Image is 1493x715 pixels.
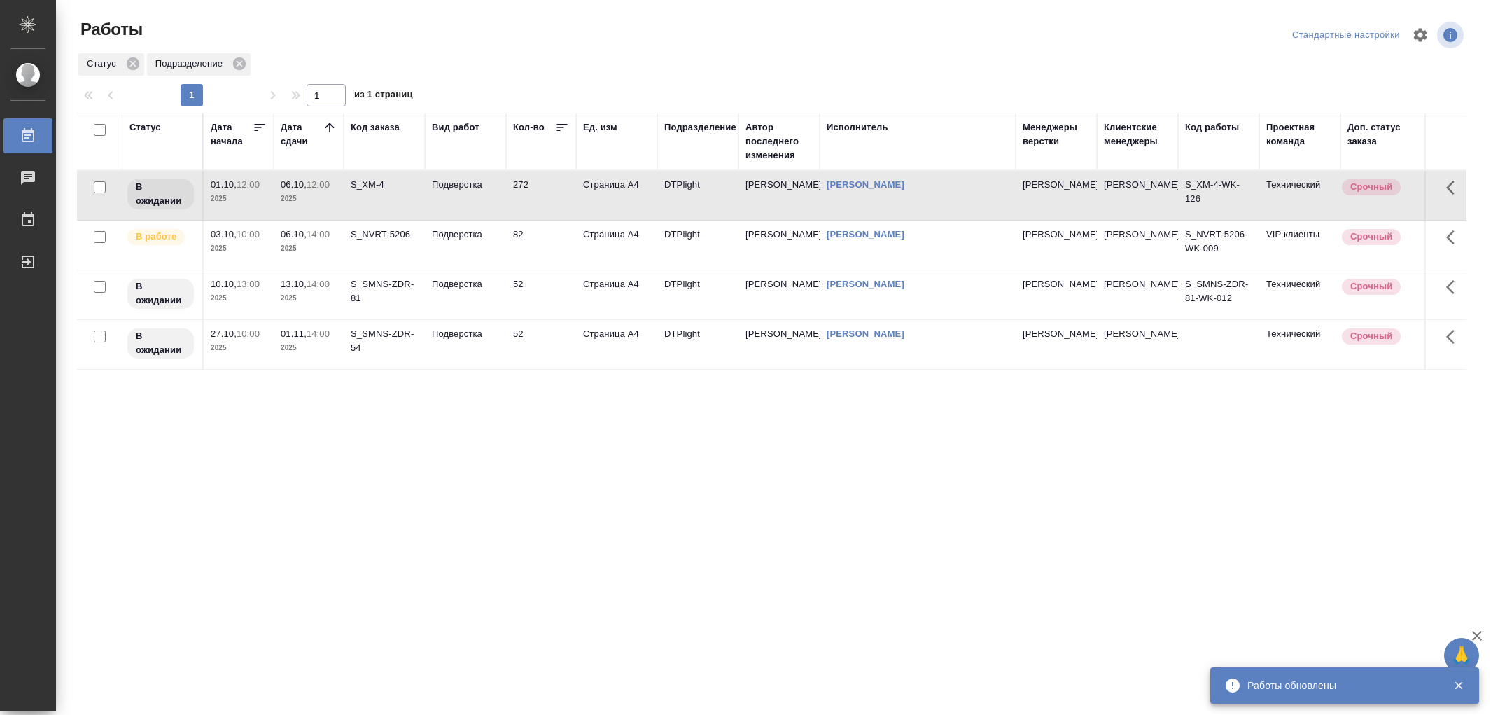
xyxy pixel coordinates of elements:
td: S_XM-4-WK-126 [1178,171,1259,220]
p: 10:00 [237,328,260,339]
td: [PERSON_NAME] [1097,171,1178,220]
p: 14:00 [307,279,330,289]
div: Менеджеры верстки [1023,120,1090,148]
td: 82 [506,221,576,270]
td: [PERSON_NAME] [738,270,820,319]
div: Подразделение [664,120,736,134]
td: Страница А4 [576,171,657,220]
p: 12:00 [307,179,330,190]
p: Статус [87,57,121,71]
div: Дата начала [211,120,253,148]
td: DTPlight [657,171,738,220]
span: Настроить таблицу [1403,18,1437,52]
p: 12:00 [237,179,260,190]
p: [PERSON_NAME] [1023,327,1090,341]
span: 🙏 [1450,641,1473,670]
div: Статус [78,53,144,76]
p: 01.11, [281,328,307,339]
div: Исполнитель назначен, приступать к работе пока рано [126,277,195,310]
td: [PERSON_NAME] [738,221,820,270]
button: Здесь прячутся важные кнопки [1438,270,1471,304]
td: Технический [1259,171,1340,220]
p: 2025 [281,291,337,305]
p: 03.10, [211,229,237,240]
p: Срочный [1350,279,1392,293]
p: Подверстка [432,228,499,242]
td: Технический [1259,270,1340,319]
p: [PERSON_NAME] [1023,178,1090,192]
td: S_SMNS-ZDR-81-WK-012 [1178,270,1259,319]
td: S_NVRT-5206-WK-009 [1178,221,1259,270]
p: 2025 [281,341,337,355]
a: [PERSON_NAME] [827,328,904,339]
span: Посмотреть информацию [1437,22,1466,48]
button: Закрыть [1444,679,1473,692]
a: [PERSON_NAME] [827,179,904,190]
p: 06.10, [281,179,307,190]
p: 2025 [211,242,267,256]
div: Исполнитель [827,120,888,134]
div: Автор последнего изменения [745,120,813,162]
div: Ед. изм [583,120,617,134]
div: S_SMNS-ZDR-81 [351,277,418,305]
td: 52 [506,320,576,369]
p: [PERSON_NAME] [1023,228,1090,242]
td: VIP клиенты [1259,221,1340,270]
button: Здесь прячутся важные кнопки [1438,171,1471,204]
p: 13.10, [281,279,307,289]
div: S_NVRT-5206 [351,228,418,242]
td: Технический [1259,320,1340,369]
p: [PERSON_NAME] [1023,277,1090,291]
div: Статус [129,120,161,134]
div: S_SMNS-ZDR-54 [351,327,418,355]
td: [PERSON_NAME] [1097,221,1178,270]
div: split button [1289,25,1403,46]
span: Работы [77,18,143,41]
button: Здесь прячутся важные кнопки [1438,320,1471,354]
div: Код работы [1185,120,1239,134]
div: Доп. статус заказа [1347,120,1421,148]
p: В ожидании [136,279,185,307]
p: Подверстка [432,277,499,291]
p: Срочный [1350,230,1392,244]
div: Работы обновлены [1247,679,1432,693]
div: Подразделение [147,53,251,76]
p: 14:00 [307,328,330,339]
p: 10:00 [237,229,260,240]
p: 2025 [281,192,337,206]
td: [PERSON_NAME] [1097,320,1178,369]
p: Подразделение [155,57,227,71]
div: Дата сдачи [281,120,323,148]
p: 01.10, [211,179,237,190]
td: [PERSON_NAME] [1097,270,1178,319]
button: Здесь прячутся важные кнопки [1438,221,1471,254]
div: Исполнитель выполняет работу [126,228,195,247]
div: Вид работ [432,120,479,134]
p: Срочный [1350,180,1392,194]
td: [PERSON_NAME] [738,171,820,220]
span: из 1 страниц [354,86,413,106]
td: Страница А4 [576,221,657,270]
a: [PERSON_NAME] [827,279,904,289]
p: 2025 [211,291,267,305]
div: Проектная команда [1266,120,1333,148]
td: DTPlight [657,320,738,369]
p: 2025 [211,341,267,355]
div: Клиентские менеджеры [1104,120,1171,148]
p: Подверстка [432,327,499,341]
p: 13:00 [237,279,260,289]
p: Подверстка [432,178,499,192]
p: 06.10, [281,229,307,240]
td: DTPlight [657,270,738,319]
div: Исполнитель назначен, приступать к работе пока рано [126,178,195,211]
div: Код заказа [351,120,400,134]
p: В ожидании [136,329,185,357]
td: 272 [506,171,576,220]
a: [PERSON_NAME] [827,229,904,240]
td: Страница А4 [576,270,657,319]
td: [PERSON_NAME] [738,320,820,369]
td: Страница А4 [576,320,657,369]
p: В работе [136,230,176,244]
p: Срочный [1350,329,1392,343]
div: S_XM-4 [351,178,418,192]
